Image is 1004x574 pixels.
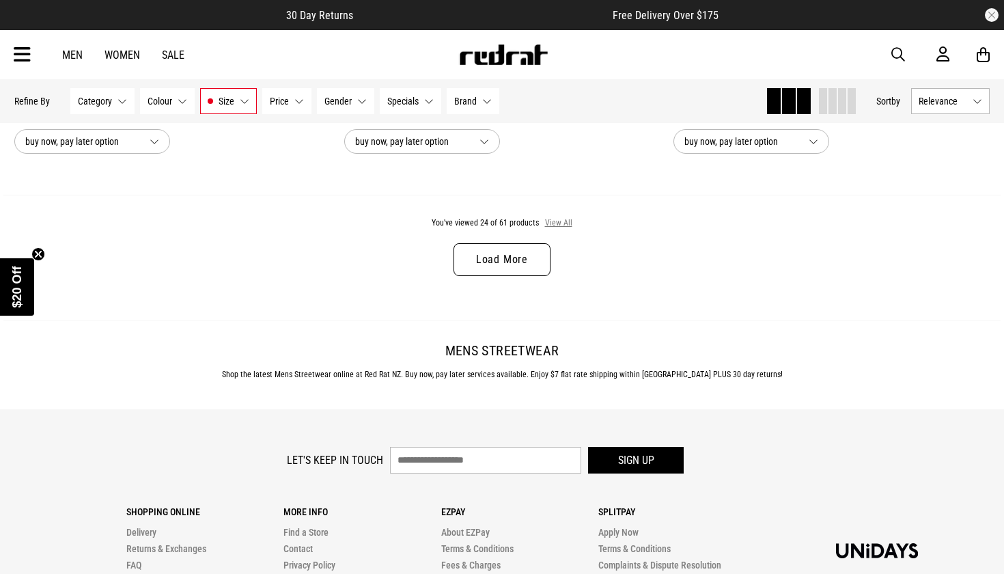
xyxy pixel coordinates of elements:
span: Free Delivery Over $175 [613,9,719,22]
span: $20 Off [10,266,24,307]
label: Let's keep in touch [287,454,383,467]
p: Ezpay [441,506,598,517]
button: buy now, pay later option [14,129,170,154]
span: Category [78,96,112,107]
span: by [891,96,900,107]
span: 30 Day Returns [286,9,353,22]
a: Apply Now [598,527,639,538]
button: buy now, pay later option [673,129,829,154]
p: Shop the latest Mens Streetwear online at Red Rat NZ. Buy now, pay later services available. Enjo... [14,370,990,379]
img: Unidays [836,543,918,558]
span: Colour [148,96,172,107]
button: Relevance [911,88,990,114]
a: Women [104,49,140,61]
button: Gender [317,88,374,114]
p: More Info [283,506,441,517]
a: FAQ [126,560,141,571]
a: Complaints & Dispute Resolution [598,560,721,571]
span: Brand [454,96,477,107]
p: Refine By [14,96,50,107]
span: buy now, pay later option [25,133,139,150]
iframe: Customer reviews powered by Trustpilot [380,8,585,22]
a: Contact [283,543,313,554]
img: Redrat logo [458,44,548,65]
button: Brand [447,88,499,114]
a: Men [62,49,83,61]
button: Close teaser [31,247,45,261]
a: Delivery [126,527,156,538]
span: Gender [324,96,352,107]
a: Find a Store [283,527,329,538]
span: You've viewed 24 of 61 products [432,218,539,228]
button: Sortby [876,93,900,109]
button: View All [544,217,573,230]
p: Splitpay [598,506,755,517]
button: Open LiveChat chat widget [11,5,52,46]
button: Price [262,88,311,114]
button: Colour [140,88,195,114]
button: Category [70,88,135,114]
button: buy now, pay later option [344,129,500,154]
a: Fees & Charges [441,560,501,571]
button: Sign up [588,447,684,474]
a: Terms & Conditions [441,543,514,554]
span: buy now, pay later option [355,133,469,150]
span: Relevance [919,96,967,107]
a: Terms & Conditions [598,543,671,554]
a: Sale [162,49,184,61]
a: Privacy Policy [283,560,335,571]
span: buy now, pay later option [684,133,798,150]
span: Size [219,96,234,107]
a: Load More [454,243,550,276]
button: Specials [380,88,441,114]
span: Price [270,96,289,107]
a: About EZPay [441,527,490,538]
button: Size [200,88,257,114]
span: Specials [387,96,419,107]
p: Shopping Online [126,506,283,517]
h2: Mens Streetwear [14,342,990,359]
a: Returns & Exchanges [126,543,206,554]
